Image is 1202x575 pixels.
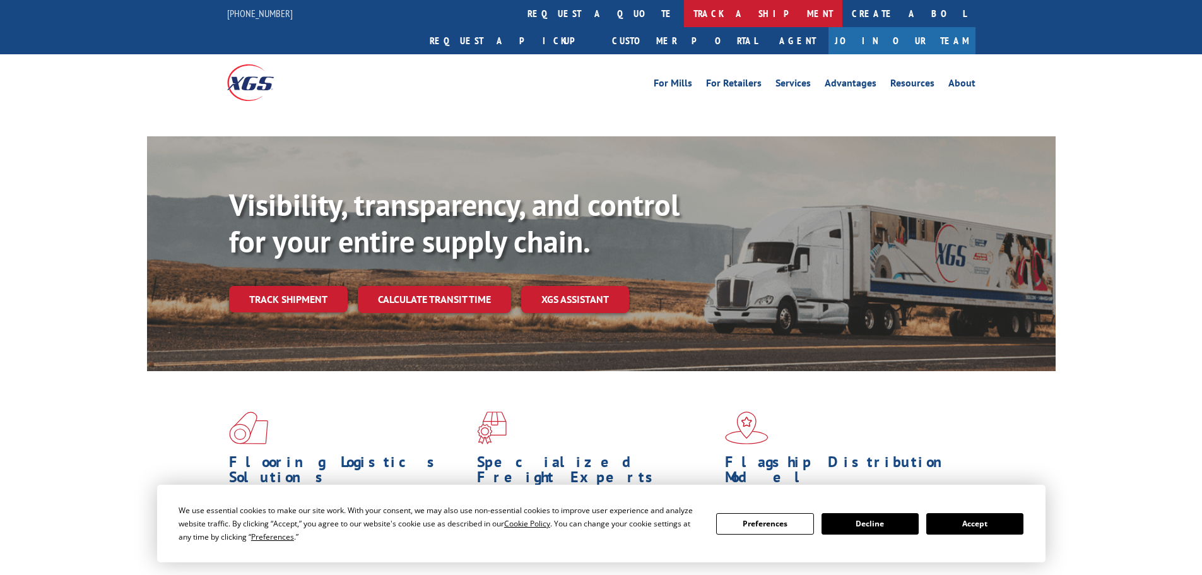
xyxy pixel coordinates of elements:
[828,27,975,54] a: Join Our Team
[775,78,811,92] a: Services
[179,504,701,543] div: We use essential cookies to make our site work. With your consent, we may also use non-essential ...
[948,78,975,92] a: About
[603,27,767,54] a: Customer Portal
[725,412,769,444] img: xgs-icon-flagship-distribution-model-red
[822,513,919,535] button: Decline
[654,78,692,92] a: For Mills
[767,27,828,54] a: Agent
[229,286,348,312] a: Track shipment
[420,27,603,54] a: Request a pickup
[358,286,511,313] a: Calculate transit time
[504,518,550,529] span: Cookie Policy
[706,78,762,92] a: For Retailers
[825,78,876,92] a: Advantages
[725,454,963,491] h1: Flagship Distribution Model
[926,513,1023,535] button: Accept
[521,286,629,313] a: XGS ASSISTANT
[477,412,507,444] img: xgs-icon-focused-on-flooring-red
[227,7,293,20] a: [PHONE_NUMBER]
[477,454,716,491] h1: Specialized Freight Experts
[229,454,468,491] h1: Flooring Logistics Solutions
[157,485,1046,562] div: Cookie Consent Prompt
[890,78,934,92] a: Resources
[229,412,268,444] img: xgs-icon-total-supply-chain-intelligence-red
[251,531,294,542] span: Preferences
[229,185,680,261] b: Visibility, transparency, and control for your entire supply chain.
[716,513,813,535] button: Preferences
